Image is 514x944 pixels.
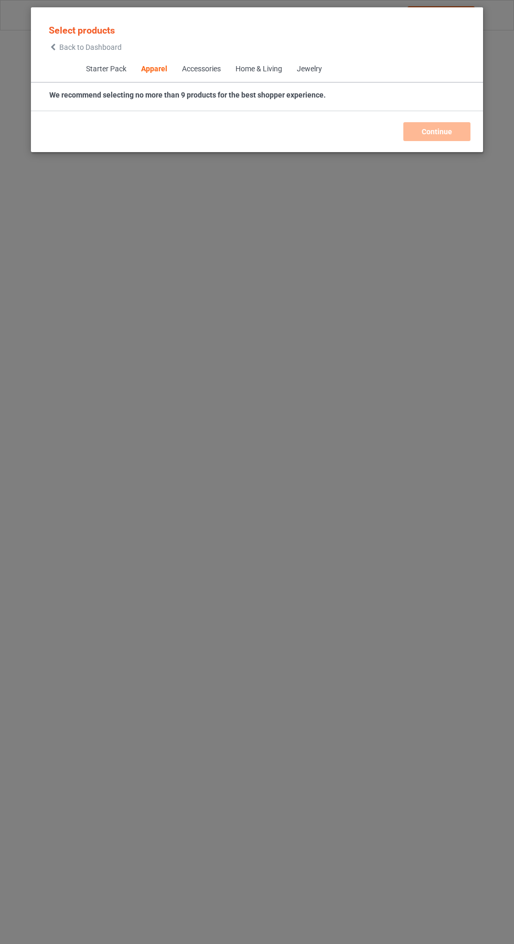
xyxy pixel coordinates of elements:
span: Select products [49,25,115,36]
div: Apparel [141,64,167,74]
span: Starter Pack [78,57,133,82]
span: Back to Dashboard [59,43,122,51]
div: Accessories [181,64,220,74]
strong: We recommend selecting no more than 9 products for the best shopper experience. [49,91,326,99]
div: Jewelry [296,64,322,74]
div: Home & Living [235,64,282,74]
